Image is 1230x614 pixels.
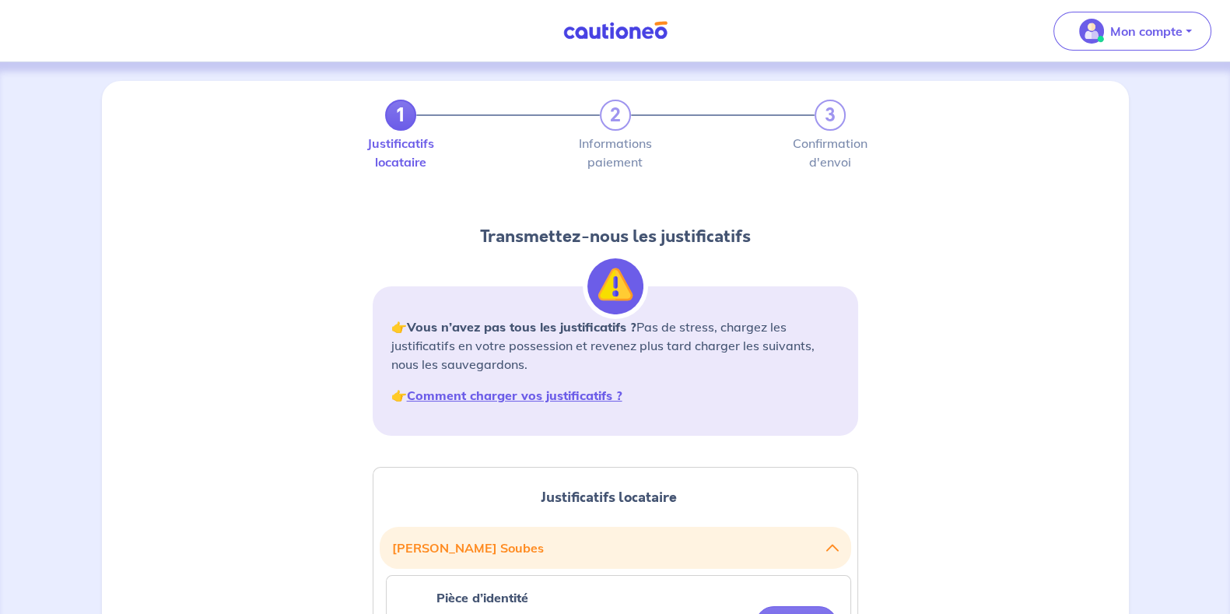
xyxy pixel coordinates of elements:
strong: Vous n’avez pas tous les justificatifs ? [407,319,636,335]
img: illu_alert.svg [587,258,643,314]
img: Cautioneo [557,21,674,40]
p: 👉 Pas de stress, chargez les justificatifs en votre possession et revenez plus tard charger les s... [391,318,839,374]
button: [PERSON_NAME] Soubes [392,533,839,563]
span: Justificatifs locataire [541,487,677,507]
p: 👉 [391,386,839,405]
p: Mon compte [1110,22,1183,40]
h2: Transmettez-nous les justificatifs [373,224,858,249]
button: illu_account_valid_menu.svgMon compte [1053,12,1211,51]
img: illu_account_valid_menu.svg [1079,19,1104,44]
label: Justificatifs locataire [385,137,416,168]
strong: Pièce d’identité [436,590,528,605]
a: Comment charger vos justificatifs ? [407,388,622,403]
label: Informations paiement [600,137,631,168]
label: Confirmation d'envoi [815,137,846,168]
a: 1 [385,100,416,131]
